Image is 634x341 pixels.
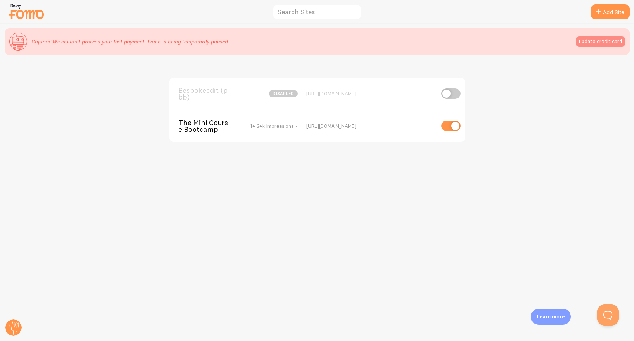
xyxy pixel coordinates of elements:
[250,123,298,129] span: 14.24k Impressions -
[306,90,435,97] div: [URL][DOMAIN_NAME]
[178,87,238,101] span: Bespokeedit (pbb)
[576,36,625,47] button: update credit card
[531,309,571,325] div: Learn more
[537,313,565,320] p: Learn more
[597,304,619,326] iframe: Help Scout Beacon - Open
[178,119,238,133] span: The Mini Course Bootcamp
[269,90,298,97] span: disabled
[32,38,228,45] p: Captain! We couldn't process your last payment. Fomo is being temporarily paused
[8,2,45,21] img: fomo-relay-logo-orange.svg
[306,123,435,129] div: [URL][DOMAIN_NAME]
